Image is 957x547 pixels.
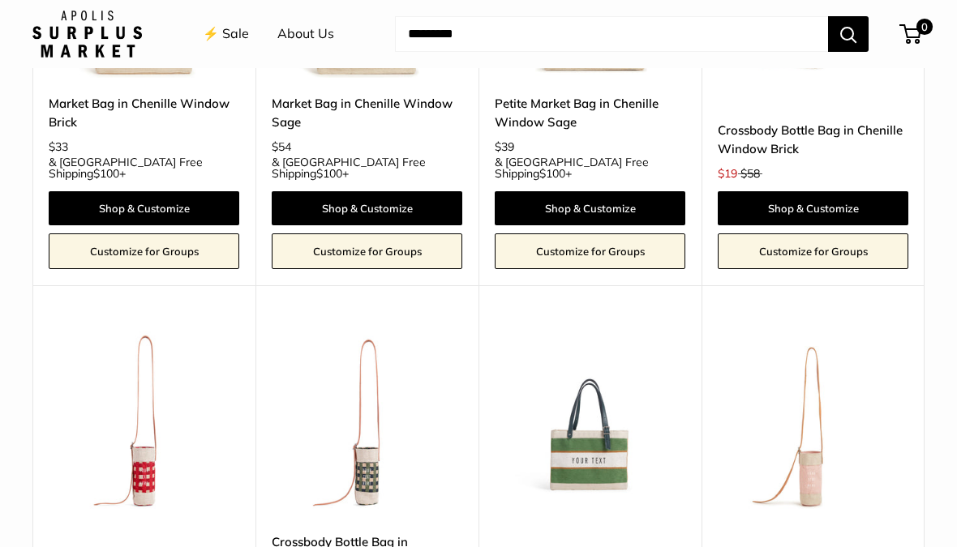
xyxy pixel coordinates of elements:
[495,156,685,179] span: & [GEOGRAPHIC_DATA] Free Shipping +
[395,16,828,52] input: Search...
[49,94,239,132] a: Market Bag in Chenille Window Brick
[32,11,142,58] img: Apolis: Surplus Market
[49,191,239,225] a: Shop & Customize
[49,233,239,269] a: Customize for Groups
[272,94,462,132] a: Market Bag in Chenille Window Sage
[718,191,908,225] a: Shop & Customize
[495,326,685,516] img: description_Our very first Chenille-Jute Market bag
[272,191,462,225] a: Shop & Customize
[272,326,462,516] a: description_Our first Crossbody Bottle Bagdescription_Soft crossbody leather strap
[495,94,685,132] a: Petite Market Bag in Chenille Window Sage
[495,191,685,225] a: Shop & Customize
[93,166,119,181] span: $100
[272,233,462,269] a: Customize for Groups
[718,326,908,516] a: Crossbody Bottle Bag in BlushCrossbody Bottle Bag in Blush
[49,326,239,516] img: Crossbody Bottle Bag in Red Gingham
[277,22,334,46] a: About Us
[495,326,685,516] a: description_Our very first Chenille-Jute Market bagdescription_Adjustable Handles for whatever mo...
[495,139,514,154] span: $39
[272,156,462,179] span: & [GEOGRAPHIC_DATA] Free Shipping +
[718,233,908,269] a: Customize for Groups
[718,326,908,516] img: Crossbody Bottle Bag in Blush
[49,326,239,516] a: Crossbody Bottle Bag in Red Ginghamdescription_Even available for group gifting and events
[272,326,462,516] img: description_Our first Crossbody Bottle Bag
[718,121,908,159] a: Crossbody Bottle Bag in Chenille Window Brick
[272,139,291,154] span: $54
[316,166,342,181] span: $100
[539,166,565,181] span: $100
[740,166,760,181] span: $58
[495,233,685,269] a: Customize for Groups
[49,156,239,179] span: & [GEOGRAPHIC_DATA] Free Shipping +
[49,139,68,154] span: $33
[916,19,933,35] span: 0
[828,16,869,52] button: Search
[718,166,737,181] span: $19
[203,22,249,46] a: ⚡️ Sale
[901,24,921,44] a: 0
